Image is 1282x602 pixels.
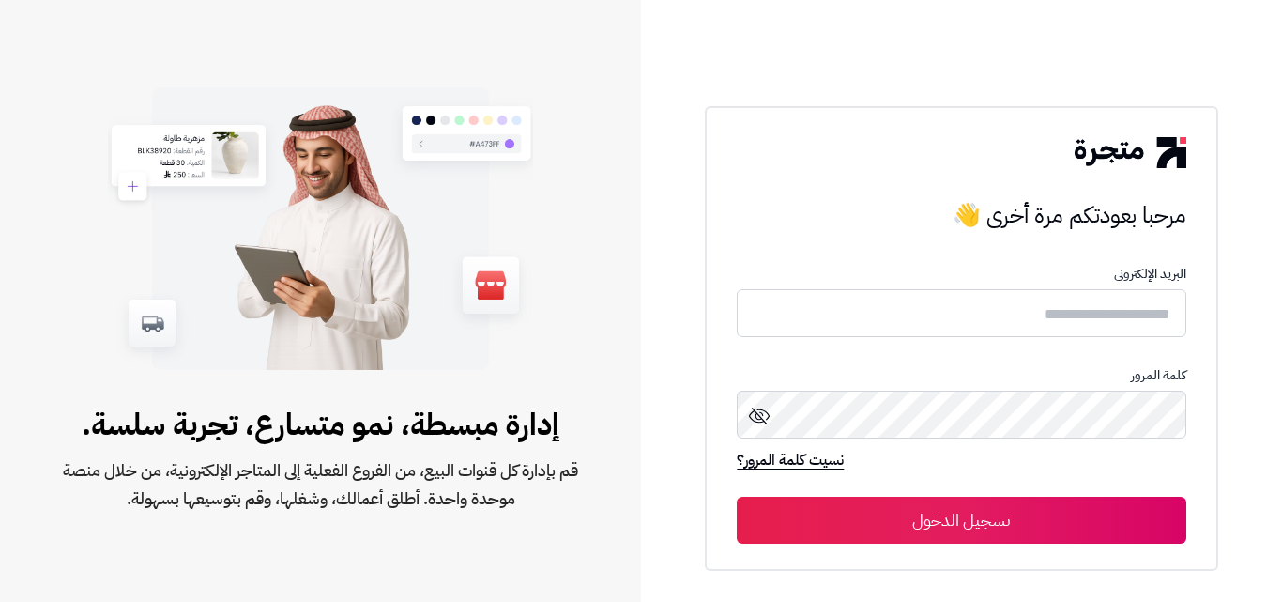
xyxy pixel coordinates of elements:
[737,267,1185,282] p: البريد الإلكترونى
[737,196,1185,234] h3: مرحبا بعودتكم مرة أخرى 👋
[60,456,581,513] span: قم بإدارة كل قنوات البيع، من الفروع الفعلية إلى المتاجر الإلكترونية، من خلال منصة موحدة واحدة. أط...
[1075,137,1185,167] img: logo-2.png
[737,449,844,475] a: نسيت كلمة المرور؟
[737,368,1185,383] p: كلمة المرور
[60,402,581,447] span: إدارة مبسطة، نمو متسارع، تجربة سلسة.
[737,497,1185,544] button: تسجيل الدخول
